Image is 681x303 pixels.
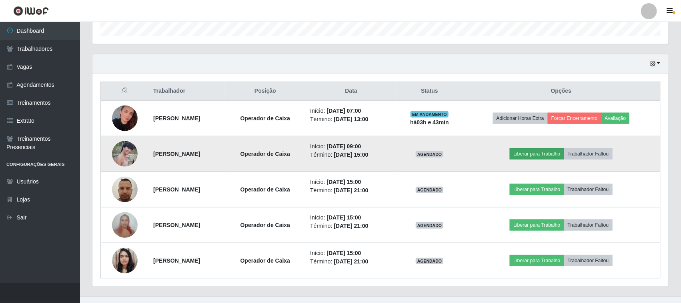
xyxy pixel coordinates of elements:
li: Início: [310,249,392,257]
strong: [PERSON_NAME] [153,115,200,122]
span: EM ANDAMENTO [411,111,449,118]
button: Liberar para Trabalho [510,255,564,266]
strong: [PERSON_NAME] [153,257,200,264]
button: Forçar Encerramento [548,113,601,124]
li: Término: [310,186,392,195]
time: [DATE] 15:00 [334,151,368,158]
strong: Operador de Caixa [240,115,290,122]
li: Início: [310,178,392,186]
button: Adicionar Horas Extra [493,113,548,124]
li: Término: [310,222,392,230]
li: Início: [310,107,392,115]
li: Início: [310,142,392,151]
span: AGENDADO [416,187,444,193]
img: CoreUI Logo [13,6,49,16]
span: AGENDADO [416,258,444,264]
th: Opções [462,82,660,101]
button: Trabalhador Faltou [564,219,613,231]
img: 1722880664865.jpeg [112,208,138,242]
button: Liberar para Trabalho [510,184,564,195]
time: [DATE] 15:00 [327,214,361,221]
button: Trabalhador Faltou [564,184,613,195]
strong: há 03 h e 43 min [410,119,449,126]
strong: [PERSON_NAME] [153,222,200,228]
th: Data [305,82,397,101]
button: Liberar para Trabalho [510,148,564,159]
img: 1701473418754.jpeg [112,172,138,206]
button: Liberar para Trabalho [510,219,564,231]
strong: Operador de Caixa [240,186,290,193]
span: AGENDADO [416,222,444,229]
time: [DATE] 21:00 [334,223,368,229]
time: [DATE] 09:00 [327,143,361,150]
strong: Operador de Caixa [240,151,290,157]
strong: [PERSON_NAME] [153,186,200,193]
img: 1736008247371.jpeg [112,243,138,277]
time: [DATE] 15:00 [327,250,361,256]
img: 1617198337870.jpeg [112,141,138,167]
strong: Operador de Caixa [240,222,290,228]
th: Status [397,82,462,101]
th: Posição [225,82,305,101]
li: Início: [310,213,392,222]
strong: Operador de Caixa [240,257,290,264]
span: AGENDADO [416,151,444,157]
button: Trabalhador Faltou [564,148,613,159]
time: [DATE] 15:00 [327,179,361,185]
time: [DATE] 21:00 [334,258,368,265]
th: Trabalhador [148,82,225,101]
time: [DATE] 13:00 [334,116,368,122]
li: Término: [310,257,392,266]
button: Trabalhador Faltou [564,255,613,266]
button: Avaliação [601,113,630,124]
time: [DATE] 21:00 [334,187,368,193]
strong: [PERSON_NAME] [153,151,200,157]
li: Término: [310,151,392,159]
img: 1758294006240.jpeg [112,105,138,132]
li: Término: [310,115,392,124]
time: [DATE] 07:00 [327,108,361,114]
